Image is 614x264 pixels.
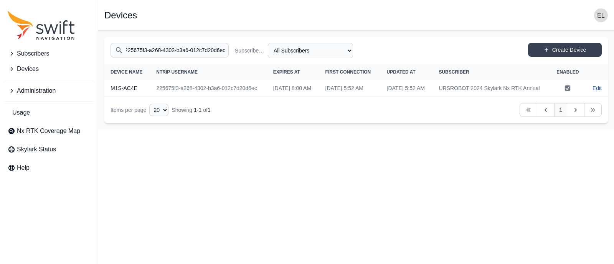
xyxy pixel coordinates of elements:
[12,108,30,117] span: Usage
[111,107,146,113] span: Items per page
[5,83,93,98] button: Administration
[17,145,56,154] span: Skylark Status
[111,43,229,57] input: Search
[594,8,608,22] img: user photo
[17,64,39,74] span: Devices
[5,46,93,61] button: Subscribers
[5,123,93,139] a: Nx RTK Coverage Map
[235,47,265,54] label: Subscriber Name
[325,69,371,75] span: First Connection
[150,64,267,80] th: NTRIP Username
[150,80,267,97] td: 225675f3-a268-4302-b3a6-012c7d20d6ec
[17,163,30,172] span: Help
[17,86,56,95] span: Administration
[104,97,608,123] nav: Table navigation
[194,107,201,113] span: 1 - 1
[5,105,93,120] a: Usage
[593,84,602,92] a: Edit
[5,142,93,157] a: Skylark Status
[104,80,150,97] th: M1S-AC4E
[432,64,550,80] th: Subscriber
[273,69,300,75] span: Expires At
[319,80,381,97] td: [DATE] 5:52 AM
[5,160,93,175] a: Help
[550,64,586,80] th: Enabled
[268,43,353,58] select: Subscriber
[208,107,211,113] span: 1
[17,126,80,136] span: Nx RTK Coverage Map
[528,43,602,57] a: Create Device
[104,64,150,80] th: Device Name
[267,80,319,97] td: [DATE] 8:00 AM
[149,104,168,116] select: Display Limit
[387,69,416,75] span: Updated At
[104,11,137,20] h1: Devices
[554,103,567,117] a: 1
[381,80,433,97] td: [DATE] 5:52 AM
[432,80,550,97] td: URSROBOT 2024 Skylark Nx RTK Annual
[172,106,210,114] div: Showing of
[17,49,49,58] span: Subscribers
[5,61,93,77] button: Devices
